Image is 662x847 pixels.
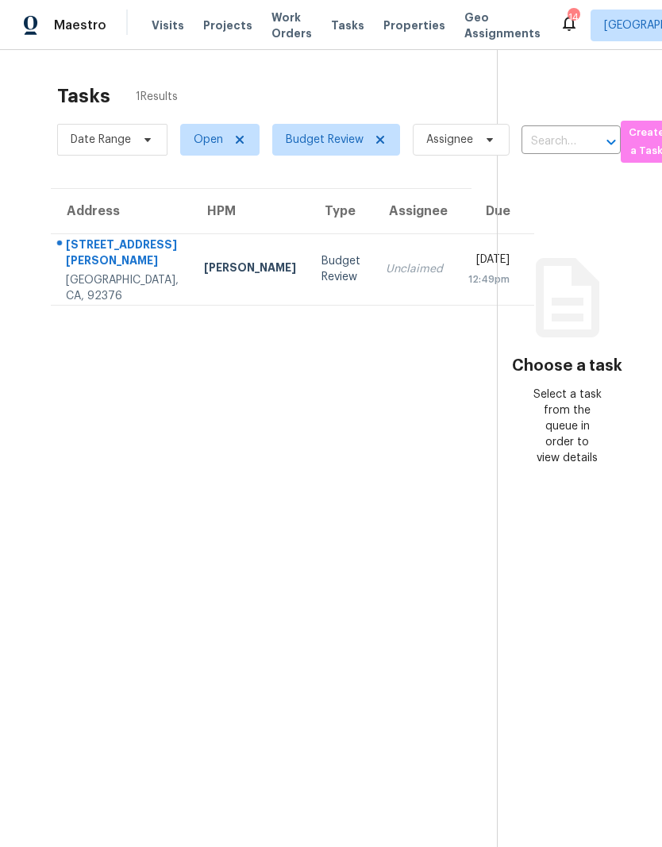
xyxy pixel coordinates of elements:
div: [PERSON_NAME] [204,260,296,279]
span: Work Orders [271,10,312,41]
th: Type [309,189,373,233]
th: Address [51,189,191,233]
span: Maestro [54,17,106,33]
th: Due [456,189,534,233]
h3: Choose a task [512,358,622,374]
div: 14 [568,10,579,25]
div: 12:49pm [468,271,510,287]
div: [DATE] [468,252,510,271]
span: Visits [152,17,184,33]
span: Assignee [426,132,473,148]
span: 1 Results [136,89,178,105]
span: Tasks [331,20,364,31]
span: Open [194,132,223,148]
th: Assignee [373,189,456,233]
span: Projects [203,17,252,33]
h2: Tasks [57,88,110,104]
span: Geo Assignments [464,10,541,41]
span: Budget Review [286,132,364,148]
div: Select a task from the queue in order to view details [533,387,602,466]
div: Unclaimed [386,261,443,277]
span: Properties [383,17,445,33]
div: Budget Review [321,253,360,285]
input: Search by address [522,129,576,154]
div: [STREET_ADDRESS][PERSON_NAME] [66,237,179,272]
div: [GEOGRAPHIC_DATA], CA, 92376 [66,272,179,304]
span: Date Range [71,132,131,148]
button: Open [600,131,622,153]
th: HPM [191,189,309,233]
